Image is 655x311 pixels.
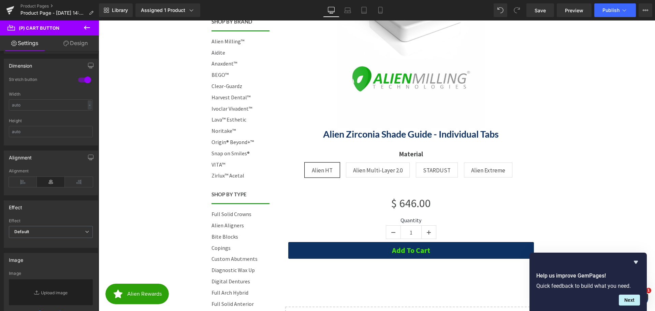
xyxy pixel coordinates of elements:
input: auto [9,99,93,111]
div: Image [9,271,93,276]
div: - [88,100,92,110]
span: Publish [602,8,620,13]
div: Dimension [9,59,32,69]
a: Aidite [113,29,127,36]
a: Tablet [356,3,372,17]
a: Noritake™ [113,107,137,114]
button: Hide survey [632,258,640,266]
div: Image [9,253,23,263]
button: Redo [510,3,524,17]
div: Stretch button [9,77,71,84]
a: Full Arch Hybrid [113,269,150,275]
a: Ivoclar Vivadent™ [113,85,154,91]
a: Laptop [339,3,356,17]
h2: Help us improve GemPages! [536,272,640,280]
div: Effect [9,218,93,223]
div: Alignment [9,151,32,160]
a: Preview [557,3,592,17]
div: Effect [9,201,22,210]
button: More [639,3,652,17]
p: Shop by Type [113,170,171,178]
a: Bite Blocks [113,213,140,220]
button: Add To Cart [190,222,435,238]
span: Product Page - [DATE] 14:07:18 [20,10,86,16]
iframe: Opens a widget where you can find more information [504,270,550,287]
a: Harvest Dental™ [113,73,152,80]
a: Custom Abutments [113,235,159,242]
a: Alien Zirconia Shade Guide - Individual Tabs [224,108,400,119]
p: Quick feedback to build what you need. [536,283,640,289]
a: Full Solid Anterior [113,280,155,287]
label: Material [190,130,435,142]
a: Copings [113,224,132,231]
a: Origin® Beyond+™ [113,118,155,125]
div: Height [9,118,93,123]
span: Preview [565,7,583,14]
iframe: Button to open loyalty program pop-up [7,263,70,284]
a: Mobile [372,3,389,17]
span: Alien Multi-Layer 2.0 [254,142,304,157]
a: Full Solid Crowns [113,190,153,197]
label: Quantity [190,197,435,205]
a: Desktop [323,3,339,17]
span: Library [112,7,128,13]
span: STARDUST [324,142,352,157]
a: Alien Milling™ [113,17,146,24]
span: Add To Cart [293,225,332,235]
div: Width [9,92,93,97]
a: Lava™ Esthetic [113,96,148,102]
button: Undo [494,3,507,17]
a: Clear-Guardz [113,62,144,69]
a: Alien Aligners [113,201,145,208]
div: Help us improve GemPages! [536,258,640,306]
a: Digital Dentures [113,257,151,264]
div: Alignment [9,169,93,173]
span: $ 646.00 [292,172,332,193]
a: Anaxdent™ [113,40,139,46]
b: Default [14,229,29,234]
span: 1 [646,288,651,293]
a: New Library [99,3,133,17]
a: Snap on Smiles® [113,129,151,136]
a: Design [51,36,100,51]
a: Zirlux™ Acetal [113,152,146,158]
span: Alien HT [213,142,234,157]
button: Next question [619,295,640,306]
span: Save [535,7,546,14]
div: Assigned 1 Product [141,7,195,14]
button: Publish [594,3,636,17]
span: (P) Cart Button [19,25,59,31]
a: Diagnostic Wax Up [113,246,156,253]
input: auto [9,126,93,137]
a: Product Pages [20,3,99,9]
a: BEGO™ [113,51,130,58]
a: VITA™ [113,141,127,147]
span: Alien Extreme [373,142,407,157]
